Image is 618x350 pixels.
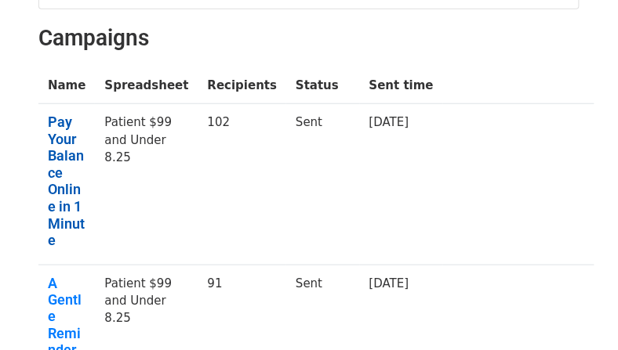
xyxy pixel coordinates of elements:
a: [DATE] [369,115,409,129]
th: Spreadsheet [95,67,198,104]
a: Pay Your Balance Online in 1 Minute [48,114,85,249]
th: Sent time [360,67,443,104]
td: Sent [286,104,360,265]
iframe: Chat Widget [540,275,618,350]
th: Name [38,67,95,104]
th: Recipients [198,67,287,104]
a: [DATE] [369,276,409,290]
h2: Campaigns [38,25,580,52]
td: 102 [198,104,287,265]
th: Status [286,67,360,104]
td: Patient $99 and Under 8.25 [95,104,198,265]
